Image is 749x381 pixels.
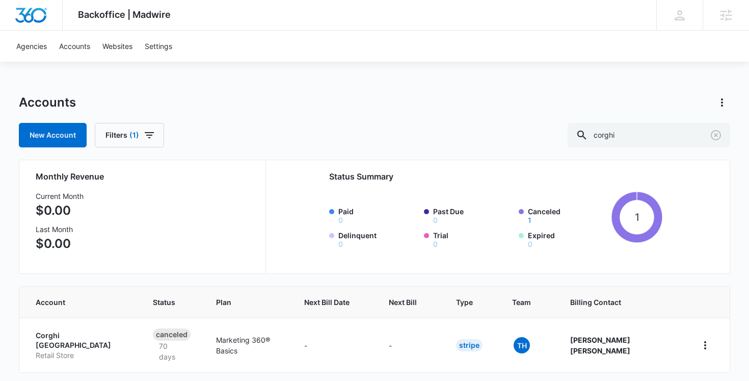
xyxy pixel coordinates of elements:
[53,31,96,62] a: Accounts
[635,211,639,223] tspan: 1
[568,123,730,147] input: Search
[36,297,114,308] span: Account
[292,318,377,372] td: -
[78,9,171,20] span: Backoffice | Madwire
[377,318,444,372] td: -
[338,230,418,248] label: Delinquent
[36,235,84,253] p: $0.00
[96,31,139,62] a: Websites
[36,331,128,361] a: Corghi [GEOGRAPHIC_DATA]Retail Store
[304,297,350,308] span: Next Bill Date
[456,339,483,351] div: Stripe
[570,336,630,355] strong: [PERSON_NAME] [PERSON_NAME]
[10,31,53,62] a: Agencies
[36,350,128,361] p: Retail Store
[338,206,418,224] label: Paid
[570,297,673,308] span: Billing Contact
[389,297,417,308] span: Next Bill
[216,335,280,356] p: Marketing 360® Basics
[528,206,607,224] label: Canceled
[714,94,730,111] button: Actions
[514,337,530,353] span: TH
[36,170,253,183] h2: Monthly Revenue
[19,123,87,147] a: New Account
[36,191,84,201] h3: Current Month
[36,201,84,220] p: $0.00
[153,341,192,362] p: 70 days
[95,123,164,147] button: Filters(1)
[36,224,84,235] h3: Last Month
[512,297,531,308] span: Team
[528,230,607,248] label: Expired
[456,297,473,308] span: Type
[433,206,513,224] label: Past Due
[697,337,713,353] button: home
[36,331,128,350] p: Corghi [GEOGRAPHIC_DATA]
[129,132,139,139] span: (1)
[528,217,531,224] button: Canceled
[153,328,191,341] div: Canceled
[433,230,513,248] label: Trial
[19,95,76,110] h1: Accounts
[329,170,662,183] h2: Status Summary
[216,297,280,308] span: Plan
[153,297,177,308] span: Status
[139,31,178,62] a: Settings
[708,127,724,143] button: Clear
